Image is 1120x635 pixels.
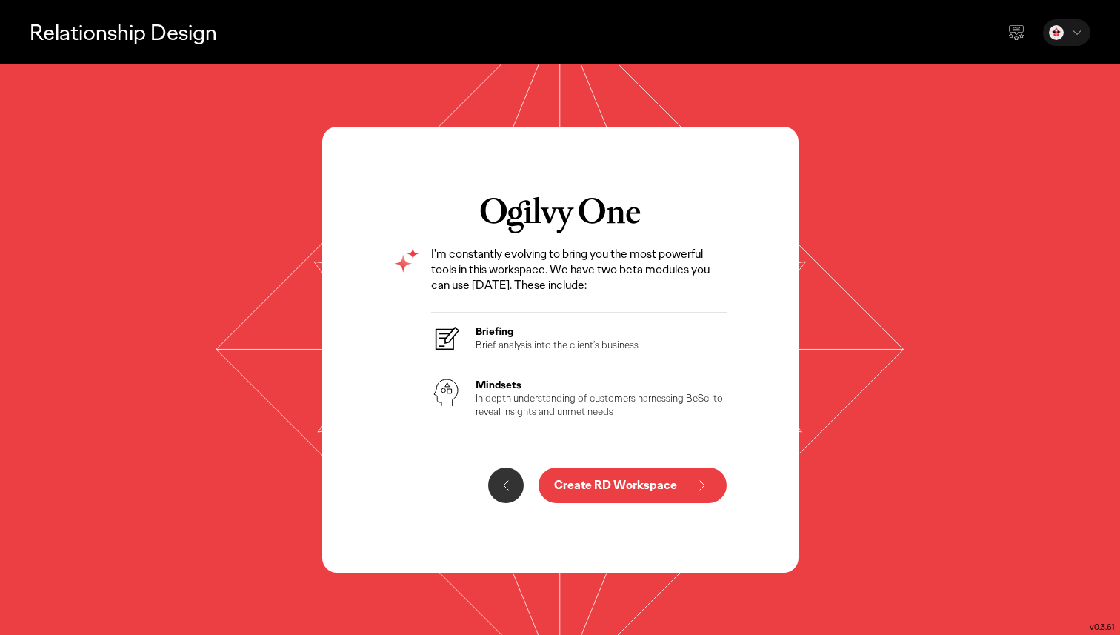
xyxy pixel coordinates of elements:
[476,391,727,418] p: In depth understanding of customers harnessing BeSci to reveal insights and unmet needs
[539,468,727,503] button: Create RD Workspace
[999,15,1034,50] div: Send feedback
[476,338,639,351] p: Brief analysis into the client’s business
[30,17,217,47] p: Relationship Design
[1049,25,1064,40] img: Eugene Lai
[476,325,639,338] h3: Briefing
[554,479,677,491] p: Create RD Workspace
[476,378,727,391] h3: Mindsets
[431,247,727,293] p: I'm constantly evolving to bring you the most powerful tools in this workspace. We have two beta ...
